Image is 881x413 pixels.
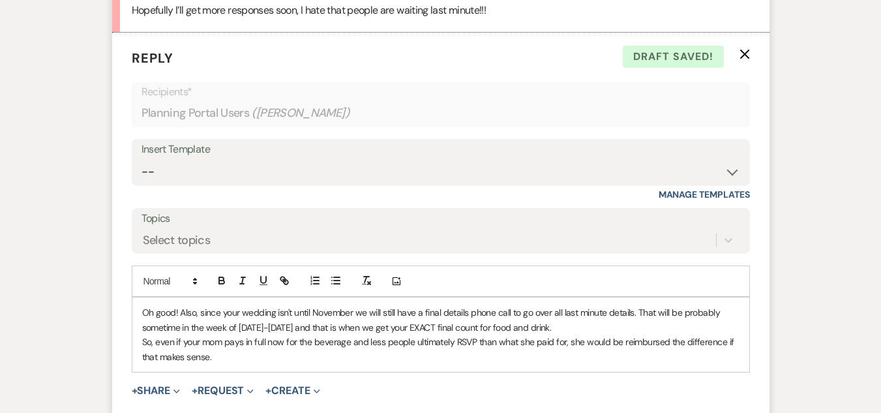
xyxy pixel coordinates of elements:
[132,386,138,396] span: +
[142,209,740,228] label: Topics
[252,104,350,122] span: ( [PERSON_NAME] )
[132,2,750,19] p: Hopefully I’ll get more responses soon, I hate that people are waiting last minute!!!
[142,305,739,335] p: Oh good! Also, since your wedding isn't until November we will still have a final details phone c...
[265,386,320,396] button: Create
[132,386,181,396] button: Share
[265,386,271,396] span: +
[142,100,740,126] div: Planning Portal Users
[143,232,211,249] div: Select topics
[142,140,740,159] div: Insert Template
[142,335,739,364] p: So, even if your mom pays in full now for the beverage and less people ultimately RSVP than what ...
[659,189,750,200] a: Manage Templates
[623,46,724,68] span: Draft saved!
[132,50,173,67] span: Reply
[192,386,254,396] button: Request
[192,386,198,396] span: +
[142,84,740,100] p: Recipients*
